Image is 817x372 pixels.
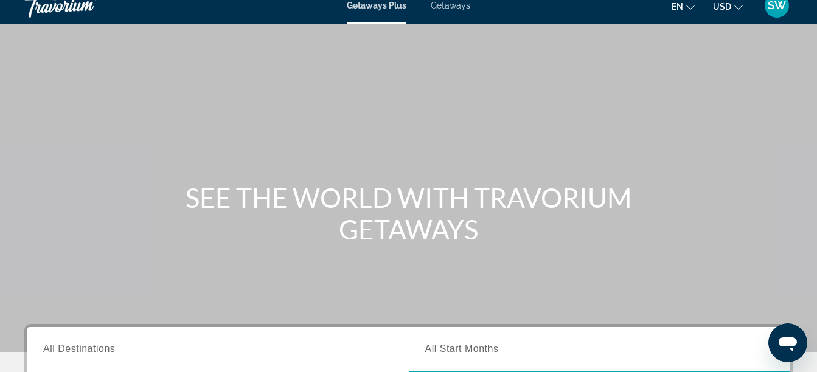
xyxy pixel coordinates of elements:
span: All Destinations [43,343,115,354]
span: en [672,2,683,12]
span: All Start Months [425,343,499,354]
input: Select destination [43,342,399,357]
a: Getaways [431,1,470,10]
iframe: Button to launch messaging window [768,323,807,362]
h1: SEE THE WORLD WITH TRAVORIUM GETAWAYS [181,182,637,245]
a: Getaways Plus [347,1,406,10]
span: USD [713,2,731,12]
